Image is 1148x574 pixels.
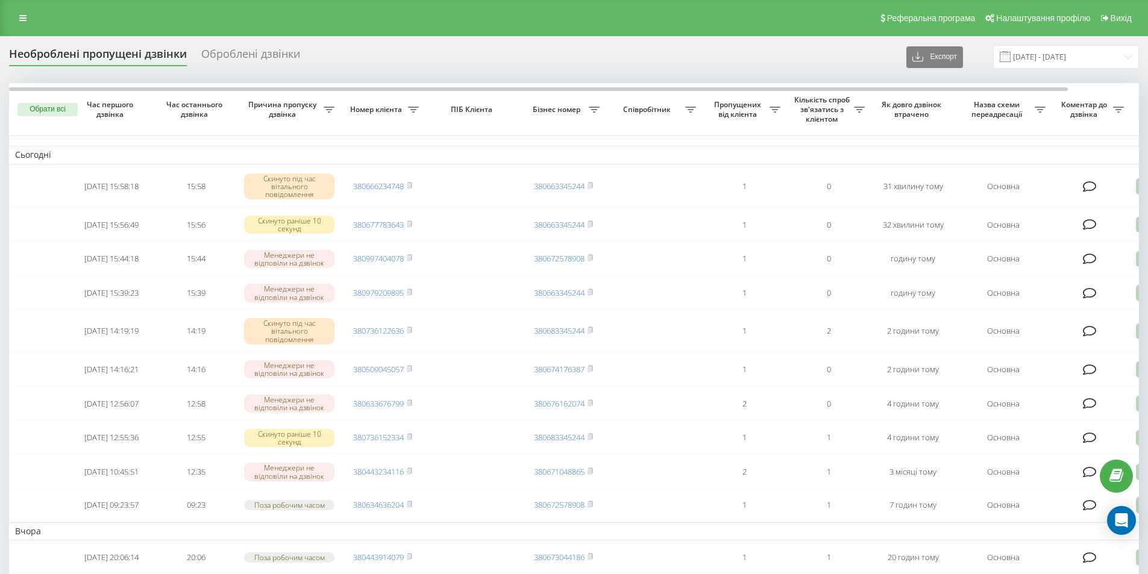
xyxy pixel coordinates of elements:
[244,173,334,200] div: Скинуто під час вітального повідомлення
[353,219,404,230] a: 380677783643
[871,543,955,572] td: 20 годин тому
[955,456,1052,488] td: Основна
[534,219,585,230] a: 380663345244
[786,456,871,488] td: 1
[154,422,238,454] td: 12:55
[786,209,871,241] td: 0
[163,100,228,119] span: Час останнього дзвінка
[69,209,154,241] td: [DATE] 15:56:49
[955,243,1052,275] td: Основна
[955,490,1052,520] td: Основна
[786,167,871,207] td: 0
[871,456,955,488] td: 3 місяці тому
[244,318,334,345] div: Скинуто під час вітального повідомлення
[786,490,871,520] td: 1
[69,456,154,488] td: [DATE] 10:45:51
[702,209,786,241] td: 1
[154,490,238,520] td: 09:23
[786,311,871,351] td: 2
[702,422,786,454] td: 1
[871,209,955,241] td: 32 хвилини тому
[955,422,1052,454] td: Основна
[612,105,685,114] span: Співробітник
[702,167,786,207] td: 1
[702,354,786,385] td: 1
[955,388,1052,420] td: Основна
[702,277,786,309] td: 1
[353,364,404,375] a: 380509045057
[786,388,871,420] td: 0
[1058,100,1113,119] span: Коментар до дзвінка
[534,325,585,336] a: 380683345244
[201,48,300,66] div: Оброблені дзвінки
[534,181,585,192] a: 380663345244
[702,490,786,520] td: 1
[154,167,238,207] td: 15:58
[534,364,585,375] a: 380674176387
[69,354,154,385] td: [DATE] 14:16:21
[69,490,154,520] td: [DATE] 09:23:57
[17,103,78,116] button: Обрати всі
[702,311,786,351] td: 1
[69,167,154,207] td: [DATE] 15:58:18
[955,311,1052,351] td: Основна
[244,250,334,268] div: Менеджери не відповіли на дзвінок
[871,490,955,520] td: 7 годин тому
[244,463,334,481] div: Менеджери не відповіли на дзвінок
[435,105,511,114] span: ПІБ Клієнта
[955,543,1052,572] td: Основна
[79,100,144,119] span: Час першого дзвінка
[786,422,871,454] td: 1
[534,398,585,409] a: 380676162074
[955,209,1052,241] td: Основна
[955,167,1052,207] td: Основна
[154,243,238,275] td: 15:44
[534,287,585,298] a: 380663345244
[244,360,334,378] div: Менеджери не відповіли на дзвінок
[353,499,404,510] a: 380634636204
[871,388,955,420] td: 4 години тому
[871,277,955,309] td: годину тому
[154,277,238,309] td: 15:39
[353,287,404,298] a: 380979209895
[353,325,404,336] a: 380736122636
[955,354,1052,385] td: Основна
[154,456,238,488] td: 12:35
[9,48,187,66] div: Необроблені пропущені дзвінки
[244,500,334,510] div: Поза робочим часом
[353,253,404,264] a: 380997404078
[154,354,238,385] td: 14:16
[786,354,871,385] td: 0
[1111,13,1132,23] span: Вихід
[534,552,585,563] a: 380673044186
[353,432,404,443] a: 380736152334
[154,543,238,572] td: 20:06
[871,311,955,351] td: 2 години тому
[702,388,786,420] td: 2
[702,456,786,488] td: 2
[534,253,585,264] a: 380672578908
[996,13,1090,23] span: Налаштування профілю
[708,100,770,119] span: Пропущених від клієнта
[880,100,946,119] span: Як довго дзвінок втрачено
[244,284,334,302] div: Менеджери не відповіли на дзвінок
[961,100,1035,119] span: Назва схеми переадресації
[244,216,334,234] div: Скинуто раніше 10 секунд
[887,13,976,23] span: Реферальна програма
[871,354,955,385] td: 2 години тому
[353,398,404,409] a: 380633676799
[244,395,334,413] div: Менеджери не відповіли на дзвінок
[871,243,955,275] td: годину тому
[871,422,955,454] td: 4 години тому
[154,311,238,351] td: 14:19
[353,181,404,192] a: 380666234748
[786,543,871,572] td: 1
[527,105,589,114] span: Бізнес номер
[534,466,585,477] a: 380671048865
[353,466,404,477] a: 380443234116
[154,209,238,241] td: 15:56
[69,277,154,309] td: [DATE] 15:39:23
[69,311,154,351] td: [DATE] 14:19:19
[69,243,154,275] td: [DATE] 15:44:18
[244,100,324,119] span: Причина пропуску дзвінка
